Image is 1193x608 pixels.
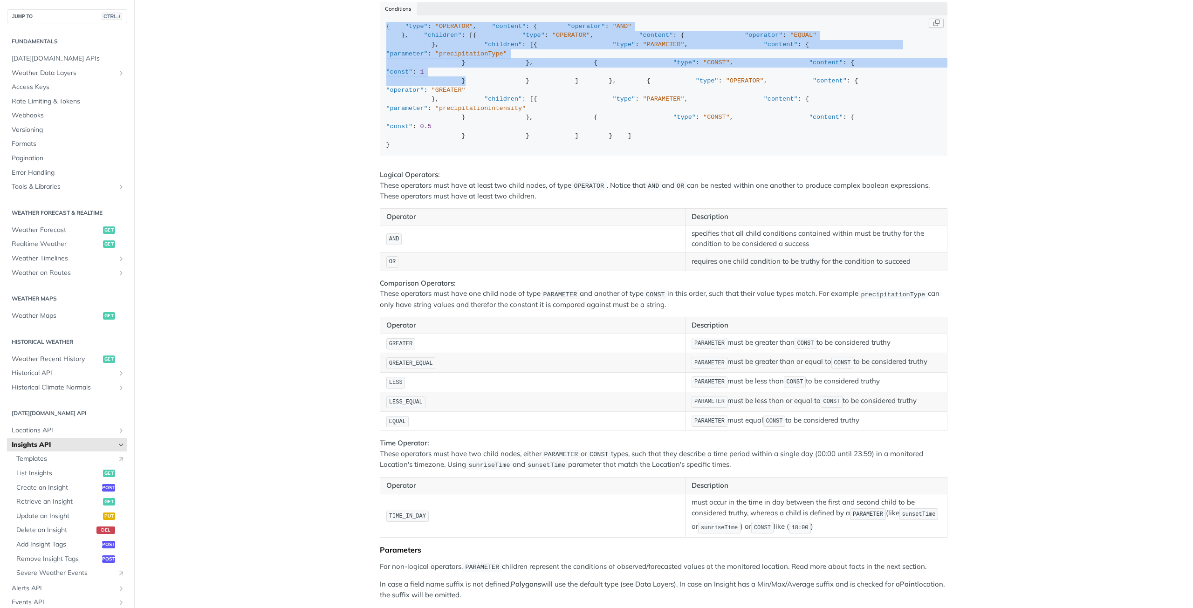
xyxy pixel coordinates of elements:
[389,379,403,386] span: LESS
[694,379,725,385] span: PARAMETER
[16,469,101,478] span: List Insights
[726,77,764,84] span: "OPERATOR"
[16,540,100,549] span: Add Insight Tags
[12,355,101,364] span: Weather Recent History
[12,566,127,580] a: Severe Weather EventsLink
[103,226,115,234] span: get
[465,564,499,571] span: PARAMETER
[12,538,127,552] a: Add Insight Tagspost
[7,137,127,151] a: Formats
[117,441,125,449] button: Hide subpages for Insights API
[103,240,115,248] span: get
[102,555,115,563] span: post
[7,66,127,80] a: Weather Data LayersShow subpages for Weather Data Layers
[567,23,605,30] span: "operator"
[696,77,719,84] span: "type"
[834,360,851,366] span: CONST
[574,183,604,190] span: OPERATOR
[543,291,577,298] span: PARAMETER
[853,511,883,518] span: PARAMETER
[764,96,798,102] span: "content"
[380,209,686,225] th: Operator
[12,440,115,450] span: Insights API
[7,366,127,380] a: Historical APIShow subpages for Historical API
[7,338,127,346] h2: Historical Weather
[12,239,101,249] span: Realtime Weather
[12,598,115,607] span: Events API
[673,59,696,66] span: "type"
[766,418,783,424] span: CONST
[12,523,127,537] a: Delete an Insightdel
[424,32,462,39] span: "children"
[12,495,127,509] a: Retrieve an Insightget
[102,484,115,492] span: post
[389,259,396,265] span: OR
[787,379,803,385] span: CONST
[16,497,101,506] span: Retrieve an Insight
[809,114,843,121] span: "content"
[7,352,127,366] a: Weather Recent Historyget
[117,384,125,391] button: Show subpages for Historical Climate Normals
[16,454,113,464] span: Templates
[380,579,947,600] p: In case a field name suffix is not defined, will use the default type (see Data Layers). In case ...
[701,525,738,531] span: sunriseTime
[648,183,659,190] span: AND
[117,255,125,262] button: Show subpages for Weather Timelines
[745,32,782,39] span: "operator"
[7,166,127,180] a: Error Handling
[103,355,115,363] span: get
[435,23,473,30] span: "OPERATOR"
[389,360,433,367] span: GREATER_EQUAL
[7,409,127,417] h2: [DATE][DOMAIN_NAME] API
[484,41,522,48] span: "children"
[7,438,127,452] a: Insights APIHide subpages for Insights API
[12,452,127,466] a: TemplatesLink
[12,111,125,120] span: Webhooks
[639,32,673,39] span: "content"
[677,183,684,190] span: OR
[7,109,127,123] a: Webhooks
[492,23,526,30] span: "content"
[7,123,127,137] a: Versioning
[7,266,127,280] a: Weather on RoutesShow subpages for Weather on Routes
[12,168,125,178] span: Error Handling
[12,97,125,106] span: Rate Limiting & Tokens
[12,68,115,78] span: Weather Data Layers
[103,512,115,520] span: put
[386,22,941,150] div: { : , : { : }, : [{ : , : { : }, : [{ : , : { : } }, { : , : { : } } ] }, { : , : { : }, : [{ : ,...
[380,279,456,287] strong: Comparison Operators:
[405,23,428,30] span: "type"
[613,23,632,30] span: "AND"
[432,87,466,94] span: "GREATER"
[12,268,115,278] span: Weather on Routes
[484,96,522,102] span: "children"
[12,383,115,392] span: Historical Climate Normals
[7,37,127,46] h2: Fundamentals
[686,392,947,411] td: must be less than or equal to to be considered truthy
[686,411,947,431] td: must equal to be considered truthy
[380,278,947,310] p: These operators must have one child node of type and another of type in this order, such that the...
[7,180,127,194] a: Tools & LibrariesShow subpages for Tools & Libraries
[12,139,125,149] span: Formats
[117,69,125,77] button: Show subpages for Weather Data Layers
[7,95,127,109] a: Rate Limiting & Tokens
[528,462,565,469] span: sunsetTime
[7,52,127,66] a: [DATE][DOMAIN_NAME] APIs
[792,525,809,531] span: 18:00
[117,269,125,277] button: Show subpages for Weather on Routes
[861,291,925,298] span: precipitationType
[16,568,113,578] span: Severe Weather Events
[389,399,423,405] span: LESS_EQUAL
[12,552,127,566] a: Remove Insight Tagspost
[643,96,684,102] span: "PARAMETER"
[117,183,125,191] button: Show subpages for Tools & Libraries
[389,513,426,519] span: TIME_IN_DAY
[511,580,541,588] strong: Polygons
[7,80,127,94] a: Access Keys
[102,13,122,20] span: CTRL-/
[12,466,127,480] a: List Insightsget
[16,483,100,492] span: Create an Insight
[7,381,127,395] a: Historical Climate NormalsShow subpages for Historical Climate Normals
[117,585,125,592] button: Show subpages for Alerts API
[7,151,127,165] a: Pagination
